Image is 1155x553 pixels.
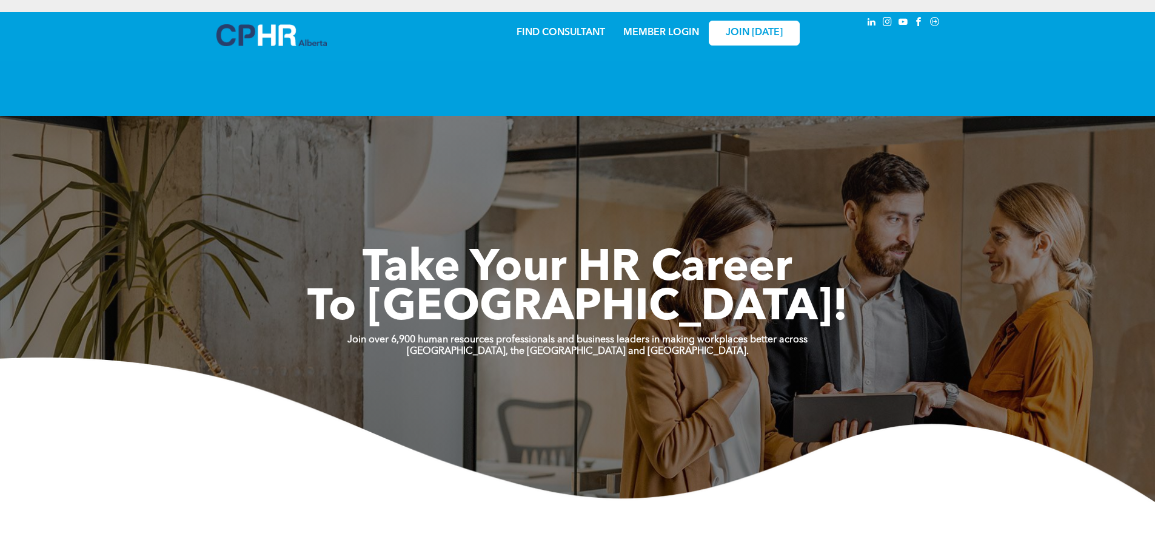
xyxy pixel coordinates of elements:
[347,335,808,345] strong: Join over 6,900 human resources professionals and business leaders in making workplaces better ac...
[897,15,910,32] a: youtube
[709,21,800,46] a: JOIN [DATE]
[865,15,879,32] a: linkedin
[928,15,942,32] a: Social network
[517,28,605,38] a: FIND CONSULTANT
[407,347,749,356] strong: [GEOGRAPHIC_DATA], the [GEOGRAPHIC_DATA] and [GEOGRAPHIC_DATA].
[623,28,699,38] a: MEMBER LOGIN
[363,247,792,291] span: Take Your HR Career
[307,287,848,330] span: To [GEOGRAPHIC_DATA]!
[912,15,926,32] a: facebook
[216,24,327,46] img: A blue and white logo for cp alberta
[881,15,894,32] a: instagram
[726,27,783,39] span: JOIN [DATE]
